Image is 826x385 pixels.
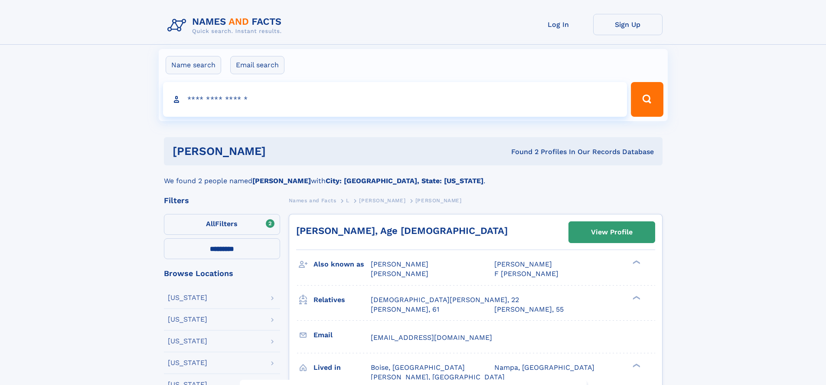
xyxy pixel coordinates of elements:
h3: Relatives [313,293,371,307]
b: [PERSON_NAME] [252,177,311,185]
span: [PERSON_NAME] [415,197,462,204]
span: L [346,197,349,204]
div: [US_STATE] [168,294,207,301]
a: [DEMOGRAPHIC_DATA][PERSON_NAME], 22 [371,295,519,305]
h3: Also known as [313,257,371,272]
span: [EMAIL_ADDRESS][DOMAIN_NAME] [371,333,492,342]
b: City: [GEOGRAPHIC_DATA], State: [US_STATE] [326,177,483,185]
span: [PERSON_NAME], [GEOGRAPHIC_DATA] [371,373,505,381]
a: [PERSON_NAME], Age [DEMOGRAPHIC_DATA] [296,225,508,236]
div: ❯ [630,260,641,265]
h3: Lived in [313,360,371,375]
span: [PERSON_NAME] [494,260,552,268]
span: F [PERSON_NAME] [494,270,558,278]
span: Boise, [GEOGRAPHIC_DATA] [371,363,465,372]
a: [PERSON_NAME], 55 [494,305,564,314]
h1: [PERSON_NAME] [173,146,389,157]
a: Log In [524,14,593,35]
span: [PERSON_NAME] [371,270,428,278]
div: [US_STATE] [168,338,207,345]
span: [PERSON_NAME] [359,197,405,204]
span: Nampa, [GEOGRAPHIC_DATA] [494,363,594,372]
a: Names and Facts [289,195,336,206]
div: Browse Locations [164,270,280,277]
div: ❯ [630,295,641,300]
label: Email search [230,56,284,74]
span: [PERSON_NAME] [371,260,428,268]
button: Search Button [631,82,663,117]
div: Found 2 Profiles In Our Records Database [389,147,654,157]
div: [US_STATE] [168,316,207,323]
div: Filters [164,197,280,204]
img: Logo Names and Facts [164,14,289,37]
a: [PERSON_NAME], 61 [371,305,439,314]
a: L [346,195,349,206]
span: All [206,220,215,228]
div: View Profile [591,222,633,242]
a: Sign Up [593,14,663,35]
div: ❯ [630,362,641,368]
label: Filters [164,214,280,235]
label: Name search [166,56,221,74]
a: [PERSON_NAME] [359,195,405,206]
div: We found 2 people named with . [164,165,663,186]
input: search input [163,82,627,117]
h3: Email [313,328,371,342]
a: View Profile [569,222,655,243]
div: [US_STATE] [168,359,207,366]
